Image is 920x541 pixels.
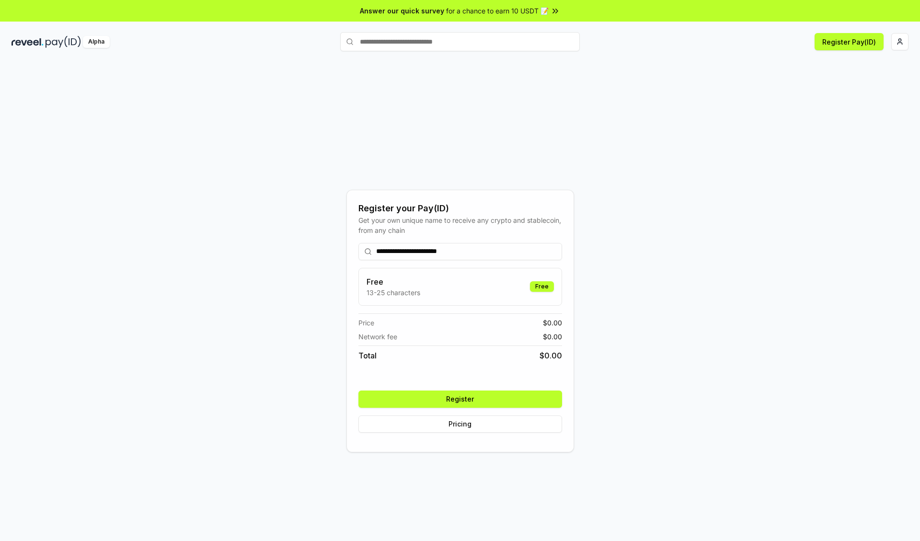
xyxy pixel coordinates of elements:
[358,202,562,215] div: Register your Pay(ID)
[358,415,562,433] button: Pricing
[360,6,444,16] span: Answer our quick survey
[446,6,549,16] span: for a chance to earn 10 USDT 📝
[367,288,420,298] p: 13-25 characters
[83,36,110,48] div: Alpha
[358,332,397,342] span: Network fee
[540,350,562,361] span: $ 0.00
[358,215,562,235] div: Get your own unique name to receive any crypto and stablecoin, from any chain
[46,36,81,48] img: pay_id
[11,36,44,48] img: reveel_dark
[358,350,377,361] span: Total
[358,391,562,408] button: Register
[358,318,374,328] span: Price
[367,276,420,288] h3: Free
[543,332,562,342] span: $ 0.00
[530,281,554,292] div: Free
[815,33,884,50] button: Register Pay(ID)
[543,318,562,328] span: $ 0.00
